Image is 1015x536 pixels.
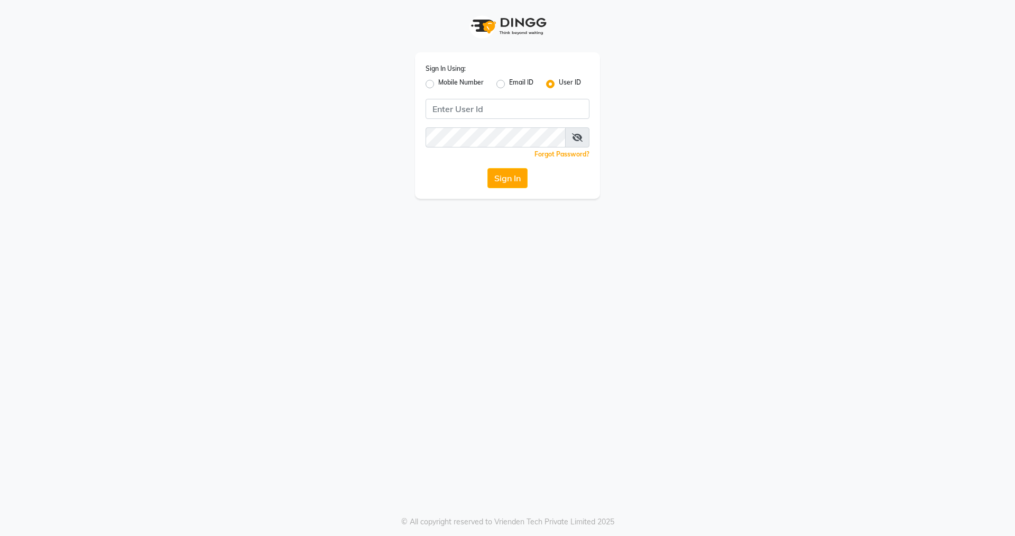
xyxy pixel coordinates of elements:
label: Sign In Using: [426,64,466,73]
button: Sign In [487,168,528,188]
img: logo1.svg [465,11,550,42]
label: Email ID [509,78,533,90]
label: Mobile Number [438,78,484,90]
label: User ID [559,78,581,90]
input: Username [426,127,566,147]
a: Forgot Password? [534,150,589,158]
input: Username [426,99,589,119]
